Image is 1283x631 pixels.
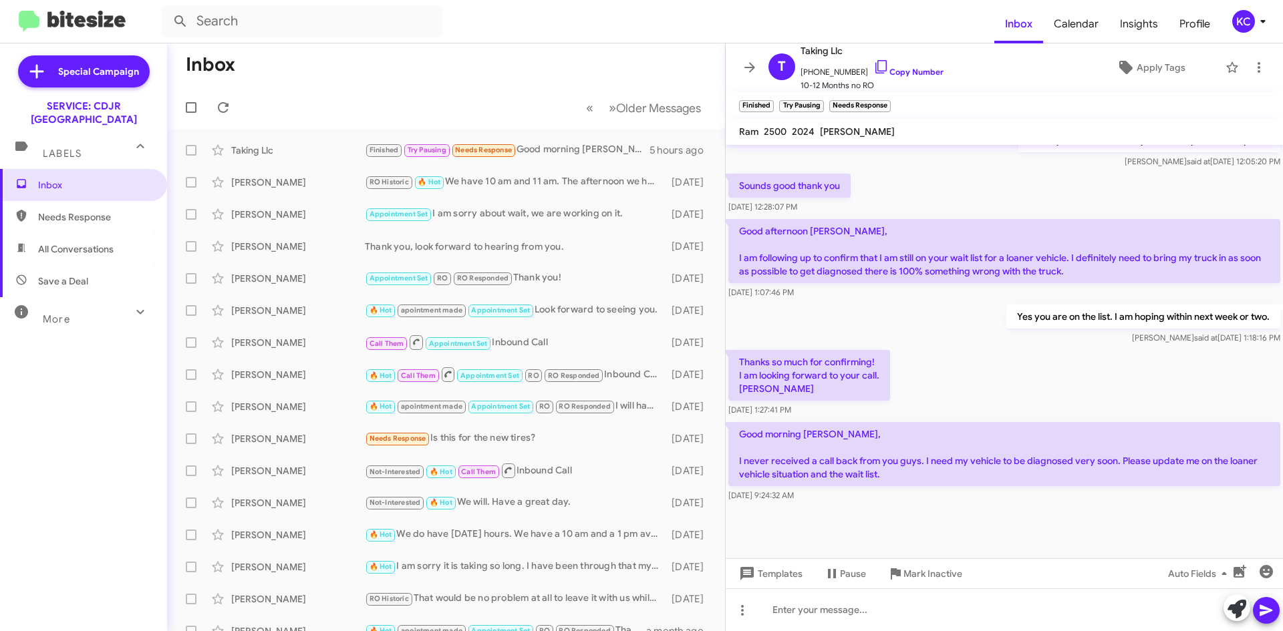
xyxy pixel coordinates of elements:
[365,559,665,574] div: I am sorry it is taking so long. I have been through that myself. Please let us know if we can he...
[401,402,462,411] span: apointment made
[601,94,709,122] button: Next
[778,56,786,77] span: T
[38,210,152,224] span: Needs Response
[430,498,452,507] span: 🔥 Hot
[471,306,530,314] span: Appointment Set
[1043,5,1109,43] a: Calendar
[665,592,714,606] div: [DATE]
[186,54,235,75] h1: Inbox
[586,99,593,116] span: «
[578,94,601,122] button: Previous
[609,99,616,116] span: »
[1169,5,1221,43] a: Profile
[1109,5,1169,43] a: Insights
[801,59,944,79] span: [PHONE_NUMBER]
[401,306,462,314] span: apointment made
[728,174,851,198] p: Sounds good thank you
[779,100,823,112] small: Try Pausing
[370,210,428,218] span: Appointment Set
[1132,333,1280,343] span: [PERSON_NAME] [DATE] 1:18:16 PM
[231,208,365,221] div: [PERSON_NAME]
[539,402,550,411] span: RO
[665,400,714,413] div: [DATE]
[231,400,365,413] div: [PERSON_NAME]
[365,399,665,414] div: I will have [PERSON_NAME], your advisor call you to set the appointment for you.
[739,100,774,112] small: Finished
[665,176,714,189] div: [DATE]
[18,55,150,87] a: Special Campaign
[528,371,539,380] span: RO
[430,467,452,476] span: 🔥 Hot
[365,174,665,190] div: We have 10 am and 11 am. The afternoon we have 2 pm or 4pm. What works best for you?
[455,146,512,154] span: Needs Response
[792,126,815,138] span: 2024
[873,67,944,77] a: Copy Number
[1221,10,1268,33] button: KC
[665,464,714,477] div: [DATE]
[38,242,114,256] span: All Conversations
[43,313,70,325] span: More
[877,562,973,586] button: Mark Inactive
[665,496,714,509] div: [DATE]
[665,528,714,542] div: [DATE]
[231,496,365,509] div: [PERSON_NAME]
[231,528,365,542] div: [PERSON_NAME]
[365,366,665,383] div: Inbound Call
[728,350,890,401] p: Thanks so much for confirming! I am looking forward to your call. [PERSON_NAME]
[370,274,428,282] span: Appointment Set
[471,402,530,411] span: Appointment Set
[370,371,392,380] span: 🔥 Hot
[231,304,365,317] div: [PERSON_NAME]
[418,178,440,186] span: 🔥 Hot
[994,5,1043,43] a: Inbox
[665,560,714,574] div: [DATE]
[728,287,794,297] span: [DATE] 1:07:46 PM
[665,336,714,349] div: [DATE]
[231,144,365,157] div: Taking Llc
[1125,156,1280,166] span: [PERSON_NAME] [DATE] 12:05:20 PM
[665,432,714,445] div: [DATE]
[665,368,714,381] div: [DATE]
[579,94,709,122] nav: Page navigation example
[370,306,392,314] span: 🔥 Hot
[231,240,365,253] div: [PERSON_NAME]
[1137,55,1185,79] span: Apply Tags
[1006,304,1280,329] p: Yes you are on the list. I am hoping within next week or two.
[231,272,365,285] div: [PERSON_NAME]
[437,274,448,282] span: RO
[365,495,665,510] div: We will. Have a great day.
[58,65,139,78] span: Special Campaign
[460,371,519,380] span: Appointment Set
[365,591,665,606] div: That would be no problem at all to leave it with us while your gone.
[370,467,421,476] span: Not-Interested
[1082,55,1219,79] button: Apply Tags
[231,336,365,349] div: [PERSON_NAME]
[665,240,714,253] div: [DATE]
[801,43,944,59] span: Taking Llc
[665,208,714,221] div: [DATE]
[370,594,409,603] span: RO Historic
[370,530,392,539] span: 🔥 Hot
[38,178,152,192] span: Inbox
[461,467,496,476] span: Call Them
[1168,562,1232,586] span: Auto Fields
[370,146,399,154] span: Finished
[903,562,962,586] span: Mark Inactive
[728,219,1280,283] p: Good afternoon [PERSON_NAME], I am following up to confirm that I am still on your wait list for ...
[736,562,803,586] span: Templates
[231,560,365,574] div: [PERSON_NAME]
[365,240,665,253] div: Thank you, look forward to hearing from you.
[559,402,610,411] span: RO Responded
[829,100,891,112] small: Needs Response
[365,142,650,158] div: Good morning [PERSON_NAME], I never received a call back from you guys. I need my vehicle to be d...
[365,334,665,351] div: Inbound Call
[231,432,365,445] div: [PERSON_NAME]
[370,402,392,411] span: 🔥 Hot
[365,462,665,479] div: Inbound Call
[764,126,787,138] span: 2500
[813,562,877,586] button: Pause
